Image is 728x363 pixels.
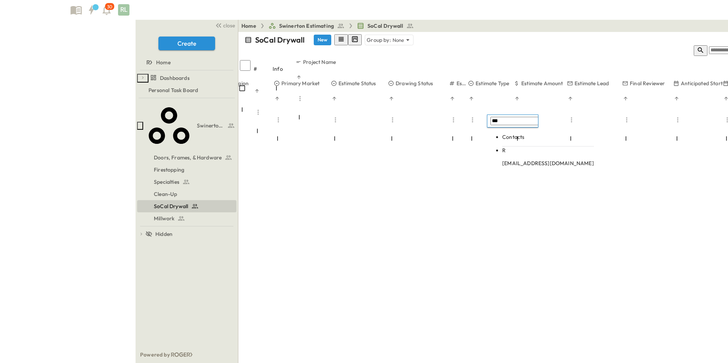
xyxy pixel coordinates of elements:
[137,57,235,68] a: Home
[107,4,112,10] p: 30
[630,80,665,87] p: Final Reviewer
[367,22,403,30] span: SoCal Drywall
[154,166,184,174] span: Firestopping
[314,35,331,45] button: New
[273,58,295,80] div: Info
[567,115,576,124] button: Menu
[137,201,235,212] a: SoCal Drywall
[137,212,236,224] div: Millworktest
[137,213,235,224] a: Millwork
[331,115,340,124] button: Menu
[334,34,362,45] div: table view
[274,115,283,124] button: Menu
[449,95,456,102] button: Sort
[197,122,225,129] span: Swinerton Estimating
[154,178,179,186] span: Specialties
[155,230,172,238] span: Hidden
[622,115,631,124] button: Menu
[223,22,235,29] span: close
[295,74,302,81] button: Sort
[241,22,418,30] nav: breadcrumbs
[255,35,305,45] p: SoCal Drywall
[338,80,376,87] p: Estimate Status
[281,80,319,87] p: Primary Market
[502,133,594,141] p: Contacts
[393,36,404,44] p: None
[154,154,222,161] span: Doors, Frames, & Hardware
[84,3,99,17] button: 2
[137,152,235,163] a: Doors, Frames, & Hardware
[357,22,414,30] a: SoCal Drywall
[137,85,235,96] a: Personal Task Board
[254,58,273,80] div: #
[348,34,362,45] button: kanban view
[274,95,281,102] button: Sort
[137,100,236,151] div: Swinerton Estimatingtest
[137,164,236,176] div: Firestoppingtest
[502,160,594,167] span: [EMAIL_ADDRESS][DOMAIN_NAME]
[567,95,574,102] button: Sort
[137,151,236,164] div: Doors, Frames, & Hardwaretest
[449,115,458,124] button: Menu
[137,177,235,187] a: Specialties
[396,80,433,87] p: Drawing Status
[334,34,348,45] button: row view
[118,4,129,16] div: RL
[279,22,334,30] span: Swinerton Estimating
[137,188,236,200] div: Clean-Uptest
[212,20,236,30] button: close
[156,59,171,66] span: Home
[268,22,345,30] a: Swinerton Estimating
[388,115,397,124] button: Menu
[468,95,475,102] button: Sort
[148,86,198,94] span: Personal Task Board
[150,73,235,83] a: Dashboards
[514,95,520,102] button: Sort
[9,2,68,18] img: 6c363589ada0b36f064d841b69d3a419a338230e66bb0a533688fa5cc3e9e735.png
[154,190,177,198] span: Clean-Up
[331,95,338,102] button: Sort
[137,189,235,199] a: Clean-Up
[476,80,509,87] p: Estimate Type
[154,202,188,210] span: SoCal Drywall
[468,115,477,124] button: Menu
[575,80,609,87] p: Estimate Lead
[681,80,723,87] p: Anticipated Start
[137,200,236,212] div: SoCal Drywalltest
[160,74,190,82] span: Dashboards
[117,3,130,16] button: RL
[137,164,235,175] a: Firestopping
[521,80,563,87] p: Estimate Amount
[154,215,174,222] span: Millwork
[240,60,251,71] input: Select all rows
[303,58,336,66] p: Project Name
[367,36,391,44] p: Group by:
[673,95,680,102] button: Sort
[158,37,215,50] button: Create
[457,80,468,87] p: Estimate Round
[502,147,506,154] span: R
[241,22,256,30] a: Home
[673,115,682,124] button: Menu
[622,95,629,102] button: Sort
[94,15,97,20] h6: 2
[137,176,236,188] div: Specialtiestest
[136,346,238,363] div: Powered by
[388,95,395,102] button: Sort
[137,84,236,96] div: Personal Task Boardtest
[145,100,235,151] a: Swinerton Estimating
[232,80,249,87] p: Region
